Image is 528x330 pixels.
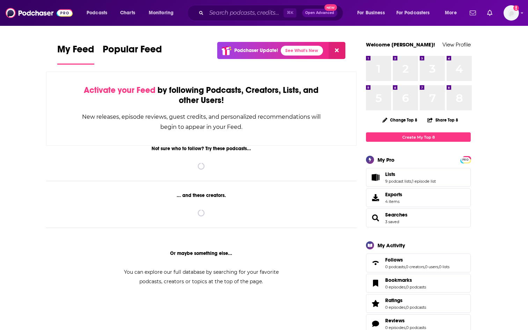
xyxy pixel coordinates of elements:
a: See What's New [281,46,323,56]
a: Follows [385,257,449,263]
div: Not sure who to follow? Try these podcasts... [46,146,357,152]
button: Open AdvancedNew [302,9,337,17]
a: Lists [368,173,382,182]
span: , [438,264,439,269]
div: You can explore our full database by searching for your favorite podcasts, creators or topics at ... [115,267,287,286]
span: Popular Feed [103,43,162,59]
a: Ratings [368,299,382,308]
span: Open Advanced [305,11,334,15]
a: Follows [368,258,382,268]
div: by following Podcasts, Creators, Lists, and other Users! [81,85,321,105]
span: For Podcasters [396,8,430,18]
span: Ratings [366,294,471,313]
a: 0 podcasts [406,305,426,310]
a: Show notifications dropdown [467,7,479,19]
img: Podchaser - Follow, Share and Rate Podcasts [6,6,73,20]
span: , [424,264,425,269]
a: Bookmarks [385,277,426,283]
a: 1 episode list [412,179,436,184]
span: , [411,179,412,184]
a: 0 podcasts [406,325,426,330]
a: 0 episodes [385,325,405,330]
input: Search podcasts, credits, & more... [206,7,284,19]
a: 0 episodes [385,285,405,289]
span: Follows [385,257,403,263]
div: ... and these creators. [46,192,357,198]
span: ⌘ K [284,8,296,17]
button: Change Top 8 [378,116,421,124]
a: Exports [366,188,471,207]
span: Logged in as ckennedymercer [504,5,519,21]
span: Exports [368,193,382,203]
svg: Add a profile image [513,5,519,11]
a: 3 saved [385,219,399,224]
a: 0 users [425,264,438,269]
a: My Feed [57,43,94,65]
span: , [405,305,406,310]
a: Lists [385,171,436,177]
span: Exports [385,191,402,198]
a: Reviews [385,317,426,324]
span: Bookmarks [366,274,471,293]
button: open menu [392,7,440,19]
span: For Business [357,8,385,18]
div: Search podcasts, credits, & more... [194,5,350,21]
a: PRO [461,157,470,162]
span: More [445,8,457,18]
span: , [405,325,406,330]
span: 4 items [385,199,402,204]
a: Popular Feed [103,43,162,65]
a: 0 lists [439,264,449,269]
a: View Profile [442,41,471,48]
a: 0 podcasts [406,285,426,289]
span: Ratings [385,297,403,303]
a: 9 podcast lists [385,179,411,184]
span: , [405,264,406,269]
p: Podchaser Update! [234,47,278,53]
span: Searches [366,208,471,227]
button: open menu [144,7,183,19]
button: open menu [440,7,465,19]
a: Searches [385,212,408,218]
div: Or maybe something else... [46,250,357,256]
a: Ratings [385,297,426,303]
span: My Feed [57,43,94,59]
span: Follows [366,254,471,272]
div: New releases, episode reviews, guest credits, and personalized recommendations will begin to appe... [81,112,321,132]
button: open menu [82,7,116,19]
span: Activate your Feed [84,85,155,95]
a: Show notifications dropdown [484,7,495,19]
a: 0 episodes [385,305,405,310]
a: Reviews [368,319,382,329]
span: , [405,285,406,289]
span: Reviews [385,317,405,324]
a: Welcome [PERSON_NAME]! [366,41,435,48]
span: Lists [385,171,395,177]
button: open menu [352,7,394,19]
span: Monitoring [149,8,174,18]
div: My Pro [377,156,395,163]
span: Bookmarks [385,277,412,283]
span: Charts [120,8,135,18]
span: Podcasts [87,8,107,18]
span: New [324,4,337,11]
a: 0 creators [406,264,424,269]
a: Charts [116,7,139,19]
a: Bookmarks [368,278,382,288]
button: Show profile menu [504,5,519,21]
button: Share Top 8 [427,113,459,127]
a: Create My Top 8 [366,132,471,142]
span: Lists [366,168,471,187]
a: Searches [368,213,382,223]
a: 0 podcasts [385,264,405,269]
div: My Activity [377,242,405,249]
img: User Profile [504,5,519,21]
